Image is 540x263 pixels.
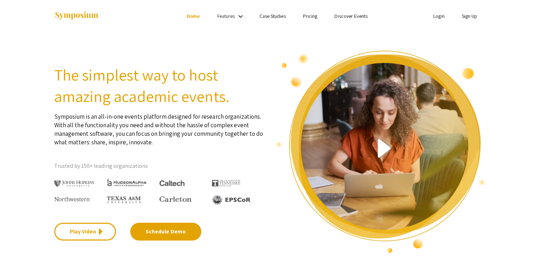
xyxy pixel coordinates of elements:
[433,13,445,19] a: Login
[54,64,265,107] h2: The simplest way to host amazing academic events.
[160,196,192,202] img: Carleton
[212,180,241,186] img: The University of Tennessee
[54,223,116,241] a: Play Video
[107,178,147,186] img: HudsonAlpha
[259,13,286,19] a: Case Studies
[54,180,95,187] img: Johns Hopkins University
[107,196,142,203] img: Texas A&M University
[334,13,368,19] a: Discover Events
[187,13,200,19] a: Home
[54,161,265,171] p: Trusted by 150+ leading organizations
[54,197,90,201] img: Northwestern
[54,11,99,21] img: Symposium by ForagerOne
[462,13,478,19] a: Sign Up
[236,12,245,21] mat-icon: Expand Features list
[217,13,235,19] a: Features
[212,195,251,205] img: EPSCOR
[160,180,185,186] img: Caltech
[303,13,318,19] a: Pricing
[130,223,201,241] a: Schedule Demo
[54,107,265,146] p: Symposium is an all-in-one events platform designed for research organizations. With all the func...
[276,50,486,254] img: video overview of Symposium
